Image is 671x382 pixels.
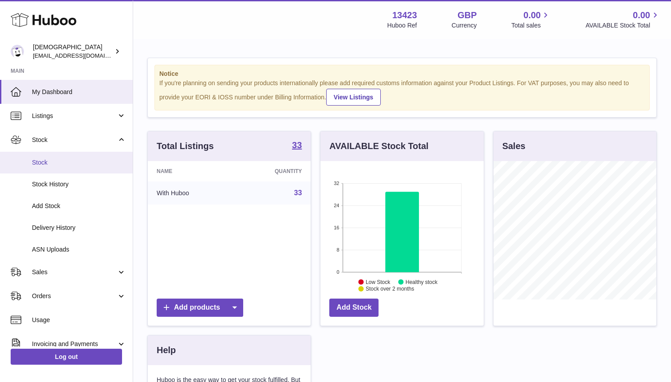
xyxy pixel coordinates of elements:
[511,9,551,30] a: 0.00 Total sales
[458,9,477,21] strong: GBP
[32,180,126,189] span: Stock History
[326,89,381,106] a: View Listings
[337,269,339,275] text: 0
[32,136,117,144] span: Stock
[329,140,428,152] h3: AVAILABLE Stock Total
[159,70,645,78] strong: Notice
[32,292,117,300] span: Orders
[32,316,126,324] span: Usage
[32,245,126,254] span: ASN Uploads
[33,43,113,60] div: [DEMOGRAPHIC_DATA]
[234,161,311,181] th: Quantity
[334,225,339,230] text: 16
[32,88,126,96] span: My Dashboard
[11,349,122,365] a: Log out
[502,140,525,152] h3: Sales
[366,286,414,292] text: Stock over 2 months
[337,247,339,252] text: 8
[11,45,24,58] img: olgazyuz@outlook.com
[157,140,214,152] h3: Total Listings
[32,112,117,120] span: Listings
[32,268,117,276] span: Sales
[585,9,660,30] a: 0.00 AVAILABLE Stock Total
[329,299,379,317] a: Add Stock
[511,21,551,30] span: Total sales
[159,79,645,106] div: If you're planning on sending your products internationally please add required customs informati...
[366,279,391,285] text: Low Stock
[585,21,660,30] span: AVAILABLE Stock Total
[32,340,117,348] span: Invoicing and Payments
[32,224,126,232] span: Delivery History
[633,9,650,21] span: 0.00
[392,9,417,21] strong: 13423
[387,21,417,30] div: Huboo Ref
[157,344,176,356] h3: Help
[157,299,243,317] a: Add products
[334,203,339,208] text: 24
[32,202,126,210] span: Add Stock
[292,141,302,151] a: 33
[292,141,302,150] strong: 33
[33,52,130,59] span: [EMAIL_ADDRESS][DOMAIN_NAME]
[294,189,302,197] a: 33
[452,21,477,30] div: Currency
[148,161,234,181] th: Name
[406,279,438,285] text: Healthy stock
[32,158,126,167] span: Stock
[524,9,541,21] span: 0.00
[334,181,339,186] text: 32
[148,181,234,205] td: With Huboo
